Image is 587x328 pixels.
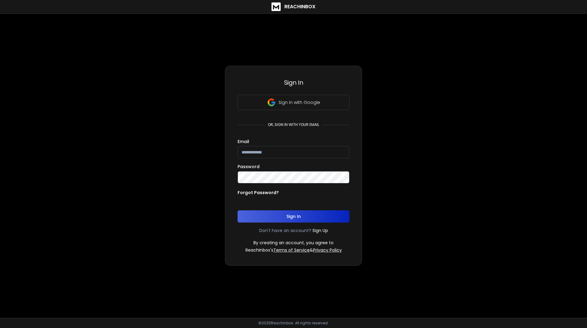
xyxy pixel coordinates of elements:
[238,139,249,144] label: Email
[313,247,342,253] a: Privacy Policy
[265,122,322,127] p: or, sign in with your email
[258,321,329,326] p: © 2025 Reachinbox. All rights reserved.
[238,78,349,87] h3: Sign In
[238,210,349,223] button: Sign In
[273,247,310,253] a: Terms of Service
[238,190,279,196] p: Forgot Password?
[271,2,316,11] a: ReachInbox
[246,247,342,253] p: ReachInbox's &
[284,3,316,10] h1: ReachInbox
[238,164,260,169] label: Password
[312,227,328,234] a: Sign Up
[271,2,281,11] img: logo
[238,95,349,110] button: Sign in with Google
[253,240,334,246] p: By creating an account, you agree to
[279,99,320,105] p: Sign in with Google
[259,227,311,234] p: Don't have an account?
